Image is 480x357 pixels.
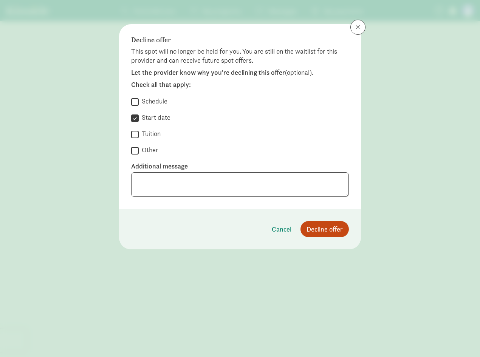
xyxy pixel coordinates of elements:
label: Tuition [139,129,161,138]
span: Decline offer [307,224,343,234]
button: Decline offer [300,221,349,237]
label: Schedule [139,97,167,106]
label: Start date [139,113,170,122]
label: Other [139,145,158,155]
button: Cancel [266,221,297,237]
p: (optional). [131,68,349,77]
h6: Decline offer [131,36,339,44]
span: Cancel [272,224,291,234]
span: Let the provider know why you're declining this offer [131,68,285,77]
label: Check all that apply: [131,80,349,89]
label: Additional message [131,162,349,171]
p: This spot will no longer be held for you. You are still on the waitlist for this provider and can... [131,47,349,65]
